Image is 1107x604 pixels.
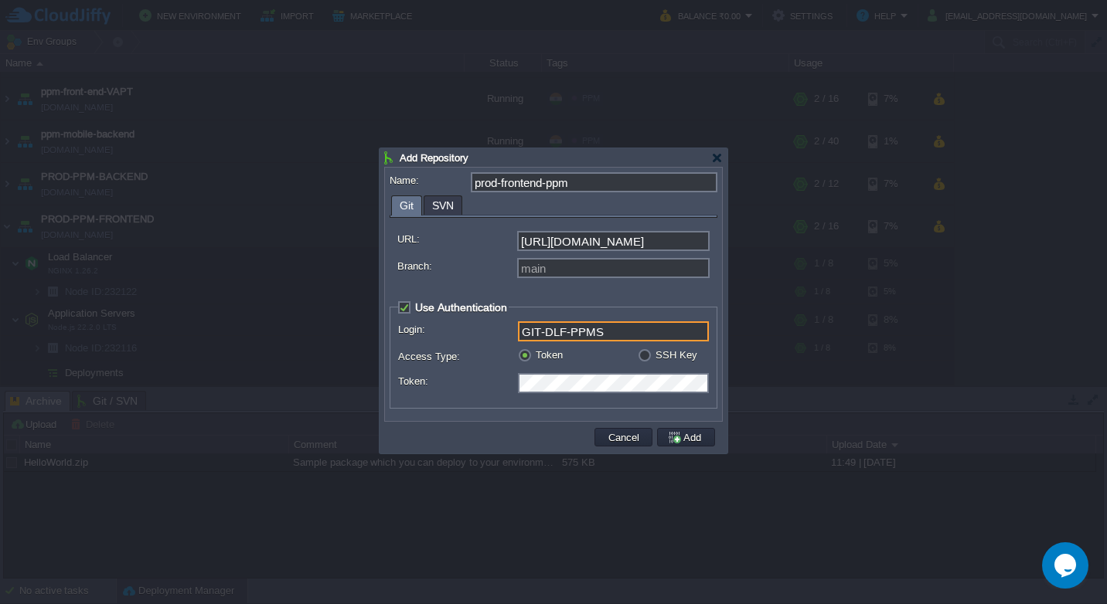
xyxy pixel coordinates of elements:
[656,349,697,361] label: SSH Key
[667,430,706,444] button: Add
[536,349,563,361] label: Token
[398,348,516,365] label: Access Type:
[604,430,644,444] button: Cancel
[397,231,516,247] label: URL:
[415,301,507,314] span: Use Authentication
[398,373,516,389] label: Token:
[390,172,469,188] label: Name:
[400,196,414,215] span: Git
[1042,542,1092,589] iframe: chat widget
[432,196,454,215] span: SVN
[398,321,516,338] label: Login:
[397,258,516,274] label: Branch:
[400,152,468,164] span: Add Repository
